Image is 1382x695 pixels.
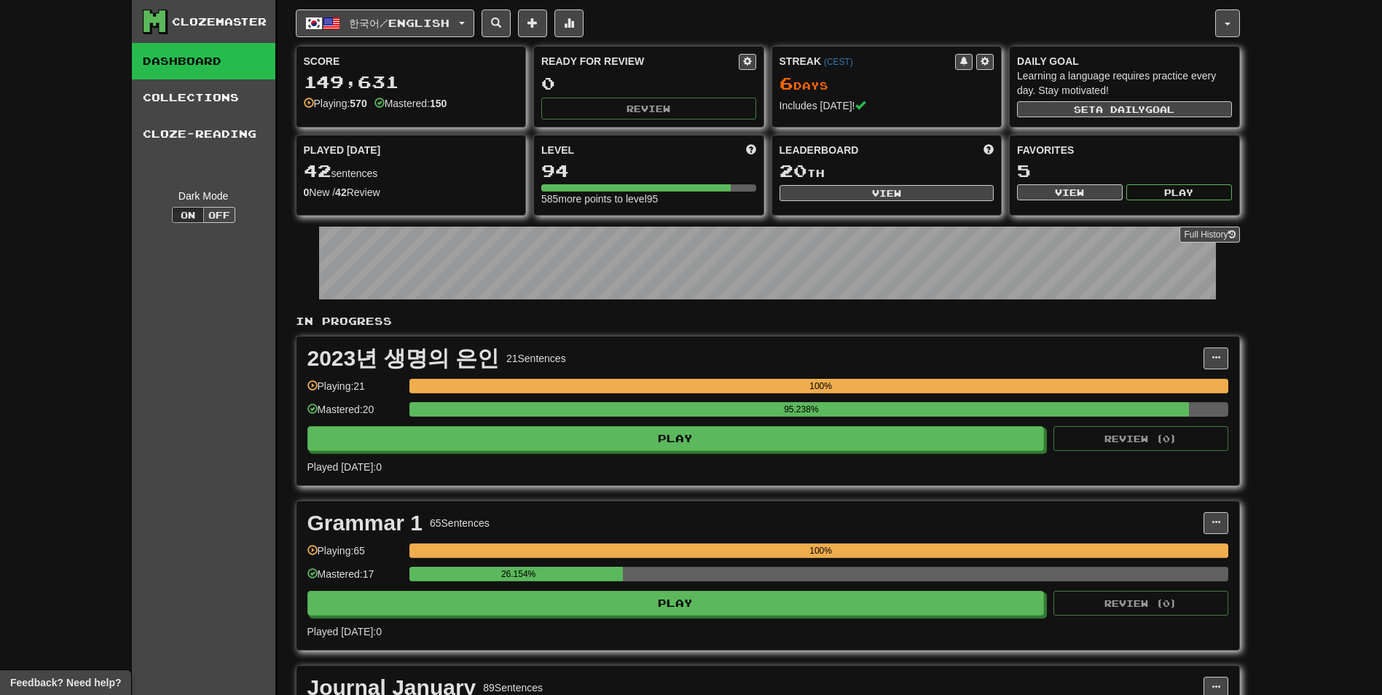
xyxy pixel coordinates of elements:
button: Seta dailygoal [1017,101,1232,117]
a: (CEST) [824,57,853,67]
button: Review [541,98,756,119]
div: Daily Goal [1017,54,1232,68]
div: th [780,162,994,181]
div: Playing: [304,96,367,111]
button: View [780,185,994,201]
div: 5 [1017,162,1232,180]
button: Search sentences [482,9,511,37]
button: On [172,207,204,223]
strong: 570 [350,98,366,109]
div: Day s [780,74,994,93]
div: 26.154% [414,567,624,581]
strong: 0 [304,186,310,198]
button: Play [307,426,1045,451]
span: This week in points, UTC [984,143,994,157]
div: 0 [541,74,756,93]
div: Playing: 21 [307,379,402,403]
div: 94 [541,162,756,180]
button: Play [307,591,1045,616]
a: Cloze-Reading [132,116,275,152]
a: Full History [1179,227,1239,243]
a: Dashboard [132,43,275,79]
div: Grammar 1 [307,512,423,534]
div: sentences [304,162,519,181]
span: a daily [1096,104,1145,114]
div: Mastered: [374,96,447,111]
span: Played [DATE] [304,143,381,157]
div: 585 more points to level 95 [541,192,756,206]
button: Off [203,207,235,223]
span: 한국어 / English [349,17,449,29]
button: 한국어/English [296,9,474,37]
div: 149,631 [304,73,519,91]
span: Leaderboard [780,143,859,157]
div: Clozemaster [172,15,267,29]
span: Played [DATE]: 0 [307,626,382,637]
div: 89 Sentences [483,680,543,695]
strong: 150 [430,98,447,109]
div: Ready for Review [541,54,739,68]
a: Collections [132,79,275,116]
div: 95.238% [414,402,1189,417]
span: 6 [780,73,793,93]
span: Level [541,143,574,157]
button: Review (0) [1053,591,1228,616]
div: Score [304,54,519,68]
button: Review (0) [1053,426,1228,451]
button: Add sentence to collection [518,9,547,37]
div: Dark Mode [143,189,264,203]
div: Includes [DATE]! [780,98,994,113]
span: 20 [780,160,807,181]
span: 42 [304,160,331,181]
div: Playing: 65 [307,543,402,568]
div: Learning a language requires practice every day. Stay motivated! [1017,68,1232,98]
button: Play [1126,184,1232,200]
strong: 42 [335,186,347,198]
p: In Progress [296,314,1240,329]
div: 100% [414,379,1228,393]
div: Mastered: 17 [307,567,402,591]
span: Score more points to level up [746,143,756,157]
span: Played [DATE]: 0 [307,461,382,473]
div: 65 Sentences [430,516,490,530]
button: More stats [554,9,584,37]
div: Favorites [1017,143,1232,157]
span: Open feedback widget [10,675,121,690]
div: 100% [414,543,1228,558]
button: View [1017,184,1123,200]
div: Streak [780,54,956,68]
div: New / Review [304,185,519,200]
div: 2023년 생명의 은인 [307,347,499,369]
div: Mastered: 20 [307,402,402,426]
div: 21 Sentences [506,351,566,366]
